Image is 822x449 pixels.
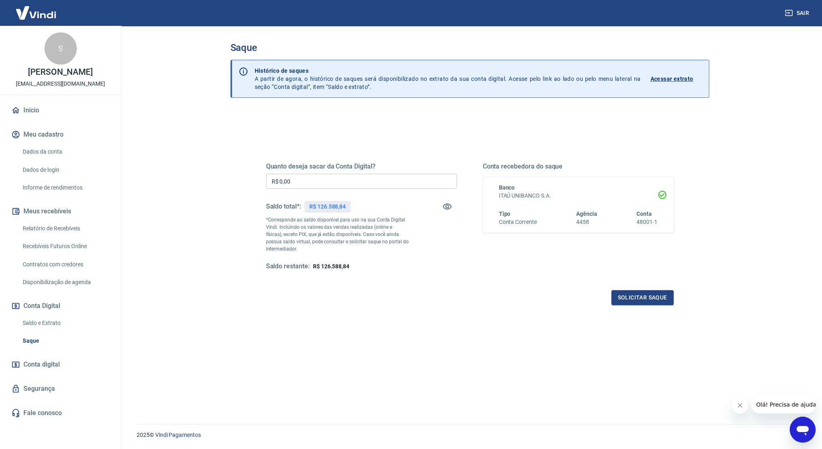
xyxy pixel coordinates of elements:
[499,192,657,200] h6: ITAÚ UNIBANCO S.A.
[19,143,111,160] a: Dados da conta
[576,218,597,226] h6: 4458
[309,202,346,211] p: R$ 126.588,84
[611,290,674,305] button: Solicitar saque
[651,67,702,91] a: Acessar extrato
[636,218,657,226] h6: 48001-1
[651,75,693,83] p: Acessar extrato
[10,126,111,143] button: Meu cadastro
[576,211,597,217] span: Agência
[499,184,515,191] span: Banco
[499,211,511,217] span: Tipo
[266,162,457,171] h5: Quanto deseja sacar da Conta Digital?
[28,68,93,76] p: [PERSON_NAME]
[155,432,201,438] a: Vindi Pagamentos
[751,396,816,413] iframe: Mensagem da empresa
[255,67,641,91] p: A partir de agora, o histórico de saques será disponibilizado no extrato da sua conta digital. Ac...
[23,359,60,370] span: Conta digital
[732,397,748,413] iframe: Fechar mensagem
[19,162,111,178] a: Dados de login
[255,67,641,75] p: Histórico de saques
[44,32,77,65] div: S
[10,0,62,25] img: Vindi
[10,404,111,422] a: Fale conosco
[10,101,111,119] a: Início
[19,315,111,331] a: Saldo e Extrato
[16,80,105,88] p: [EMAIL_ADDRESS][DOMAIN_NAME]
[19,333,111,349] a: Saque
[483,162,674,171] h5: Conta recebedora do saque
[230,42,709,53] h3: Saque
[19,179,111,196] a: Informe de rendimentos
[19,256,111,273] a: Contratos com credores
[10,380,111,398] a: Segurança
[5,6,68,12] span: Olá! Precisa de ajuda?
[266,216,409,253] p: *Corresponde ao saldo disponível para uso na sua Conta Digital Vindi. Incluindo os valores das ve...
[19,220,111,237] a: Relatório de Recebíveis
[10,202,111,220] button: Meus recebíveis
[636,211,652,217] span: Conta
[266,202,301,211] h5: Saldo total*:
[790,417,816,443] iframe: Botão para abrir a janela de mensagens
[19,274,111,291] a: Disponibilização de agenda
[19,238,111,255] a: Recebíveis Futuros Online
[137,431,803,439] p: 2025 ©
[499,218,537,226] h6: Conta Corrente
[266,262,310,271] h5: Saldo restante:
[313,263,349,270] span: R$ 126.588,84
[10,297,111,315] button: Conta Digital
[783,6,812,21] button: Sair
[10,356,111,373] a: Conta digital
